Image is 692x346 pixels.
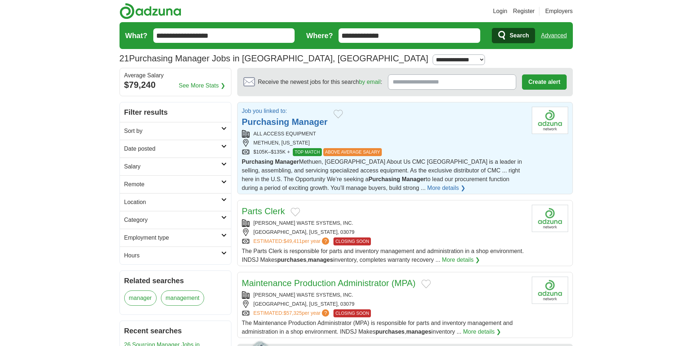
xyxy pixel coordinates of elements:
[283,238,302,244] span: $49,411
[492,28,535,43] button: Search
[463,327,501,336] a: More details ❯
[242,248,524,263] span: The Parts Clerk is responsible for parts and inventory management and administration in a shop en...
[254,237,331,245] a: ESTIMATED:$49,411per year?
[541,28,567,43] a: Advanced
[242,139,526,147] div: METHUEN, [US_STATE]
[277,257,306,263] strong: purchases
[242,291,526,299] div: [PERSON_NAME] WASTE SYSTEMS, INC.
[120,193,231,211] a: Location
[322,309,329,317] span: ?
[124,216,221,224] h2: Category
[124,127,221,135] h2: Sort by
[120,3,181,19] img: Adzuna logo
[522,74,566,90] button: Create alert
[442,256,480,264] a: More details ❯
[322,237,329,245] span: ?
[308,257,333,263] strong: manages
[532,107,568,134] img: Company logo
[292,117,328,127] strong: Manager
[120,247,231,264] a: Hours
[427,184,465,192] a: More details ❯
[242,107,328,115] p: Job you linked to:
[124,325,227,336] h2: Recent searches
[124,144,221,153] h2: Date posted
[242,148,526,156] div: $105K–$135K +
[242,300,526,308] div: [GEOGRAPHIC_DATA], [US_STATE], 03079
[124,198,221,207] h2: Location
[545,7,573,16] a: Employers
[120,229,231,247] a: Employment type
[333,110,343,118] button: Add to favorite jobs
[532,205,568,232] img: Company logo
[242,117,290,127] strong: Purchasing
[291,208,300,216] button: Add to favorite jobs
[161,290,204,306] a: management
[242,159,274,165] strong: Purchasing
[120,158,231,175] a: Salary
[513,7,535,16] a: Register
[124,180,221,189] h2: Remote
[275,159,299,165] strong: Manager
[242,206,285,216] a: Parts Clerk
[333,237,371,245] span: CLOSING SOON
[333,309,371,317] span: CLOSING SOON
[406,329,431,335] strong: manages
[242,117,328,127] a: Purchasing Manager
[242,278,416,288] a: Maintenance Production Administrator (MPA)
[124,233,221,242] h2: Employment type
[120,52,129,65] span: 21
[120,122,231,140] a: Sort by
[283,310,302,316] span: $57,325
[125,30,147,41] label: What?
[376,329,405,335] strong: purchases
[120,211,231,229] a: Category
[368,176,400,182] strong: Purchasing
[493,7,507,16] a: Login
[124,275,227,286] h2: Related searches
[532,277,568,304] img: Company logo
[258,78,382,86] span: Receive the newest jobs for this search :
[359,79,381,85] a: by email
[124,73,227,78] div: Average Salary
[120,175,231,193] a: Remote
[306,30,333,41] label: Where?
[120,102,231,122] h2: Filter results
[124,78,227,91] div: $79,240
[242,219,526,227] div: [PERSON_NAME] WASTE SYSTEMS, INC.
[124,162,221,171] h2: Salary
[293,148,321,156] span: TOP MATCH
[124,290,157,306] a: manager
[120,53,429,63] h1: Purchasing Manager Jobs in [GEOGRAPHIC_DATA], [GEOGRAPHIC_DATA]
[242,228,526,236] div: [GEOGRAPHIC_DATA], [US_STATE], 03079
[421,280,431,288] button: Add to favorite jobs
[124,251,221,260] h2: Hours
[510,28,529,43] span: Search
[323,148,382,156] span: ABOVE AVERAGE SALARY
[242,159,522,191] span: Methuen, [GEOGRAPHIC_DATA] About Us CMC [GEOGRAPHIC_DATA] is a leader in selling, assembling, and...
[254,309,331,317] a: ESTIMATED:$57,325per year?
[242,320,513,335] span: The Maintenance Production Administrator (MPA) is responsible for parts and inventory management ...
[402,176,426,182] strong: Manager
[179,81,225,90] a: See More Stats ❯
[120,140,231,158] a: Date posted
[242,130,526,138] div: ALL ACCESS EQUIPMENT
